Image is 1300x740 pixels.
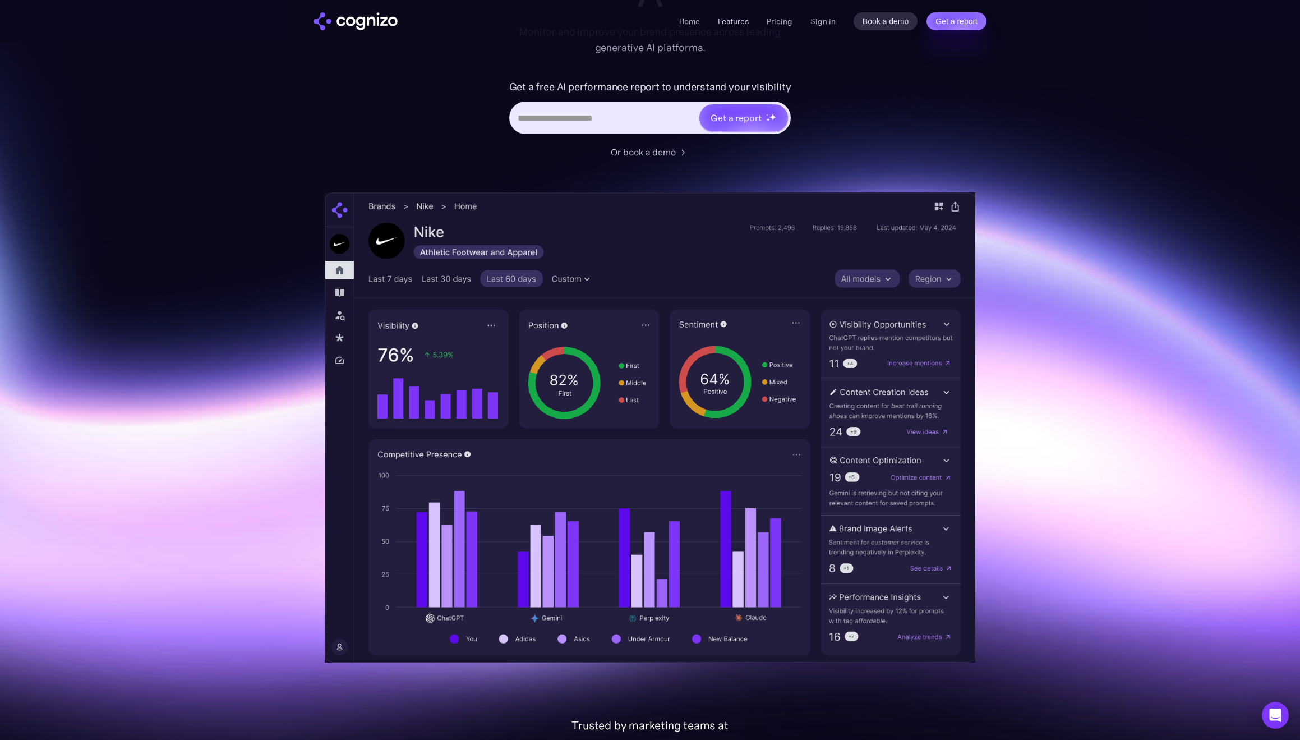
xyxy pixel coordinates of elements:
div: Or book a demo [611,145,676,159]
img: star [766,114,768,116]
a: Get a report [926,12,986,30]
img: Cognizo AI visibility optimization dashboard [325,192,975,663]
a: Features [718,16,749,26]
div: Get a report [711,111,761,125]
a: Or book a demo [611,145,689,159]
label: Get a free AI performance report to understand your visibility [509,78,791,96]
a: home [314,12,398,30]
img: star [766,118,770,122]
div: Open Intercom Messenger [1262,702,1289,729]
div: Trusted by marketing teams at [325,719,975,732]
img: cognizo logo [314,12,398,30]
a: Book a demo [854,12,918,30]
a: Pricing [767,16,792,26]
form: Hero URL Input Form [509,78,791,140]
a: Get a reportstarstarstar [698,103,789,132]
a: Sign in [810,15,836,28]
img: star [769,113,776,121]
a: Home [679,16,700,26]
